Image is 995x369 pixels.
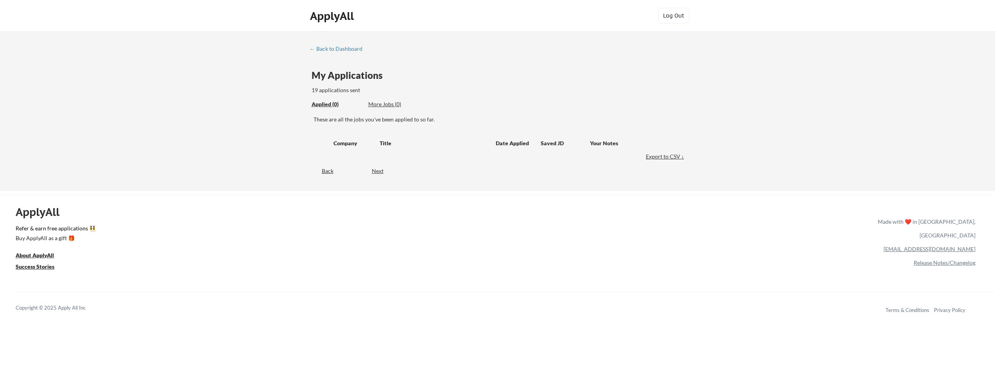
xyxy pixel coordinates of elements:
div: ApplyAll [16,205,68,219]
u: About ApplyAll [16,252,54,258]
div: Back [310,167,333,175]
div: Export to CSV ↓ [646,153,686,160]
a: Buy ApplyAll as a gift 🎁 [16,234,94,244]
a: Terms & Conditions [886,307,929,313]
div: These are job applications we think you'd be a good fit for, but couldn't apply you to automatica... [368,100,426,109]
div: Copyright © 2025 Apply All Inc [16,304,106,312]
div: ← Back to Dashboard [310,46,368,52]
div: ApplyAll [310,9,356,23]
div: My Applications [312,71,389,80]
a: Privacy Policy [934,307,965,313]
div: Company [333,139,373,147]
div: 19 applications sent [312,86,463,94]
a: Release Notes/Changelog [914,259,975,266]
a: About ApplyAll [16,251,65,261]
a: Success Stories [16,262,65,272]
div: These are all the jobs you've been applied to so far. [312,100,362,109]
a: [EMAIL_ADDRESS][DOMAIN_NAME] [884,246,975,252]
div: Title [380,139,488,147]
div: Applied (0) [312,100,362,108]
div: Saved JD [541,136,590,150]
div: Next [372,167,393,175]
button: Log Out [658,8,689,23]
div: Buy ApplyAll as a gift 🎁 [16,235,94,241]
u: Success Stories [16,263,54,270]
div: More Jobs (0) [368,100,426,108]
a: Refer & earn free applications 👯‍♀️ [16,226,714,234]
div: These are all the jobs you've been applied to so far. [314,116,686,123]
div: Your Notes [590,139,679,147]
a: ← Back to Dashboard [310,46,368,53]
div: Date Applied [496,139,530,147]
div: Made with ❤️ in [GEOGRAPHIC_DATA], [GEOGRAPHIC_DATA] [875,215,975,242]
